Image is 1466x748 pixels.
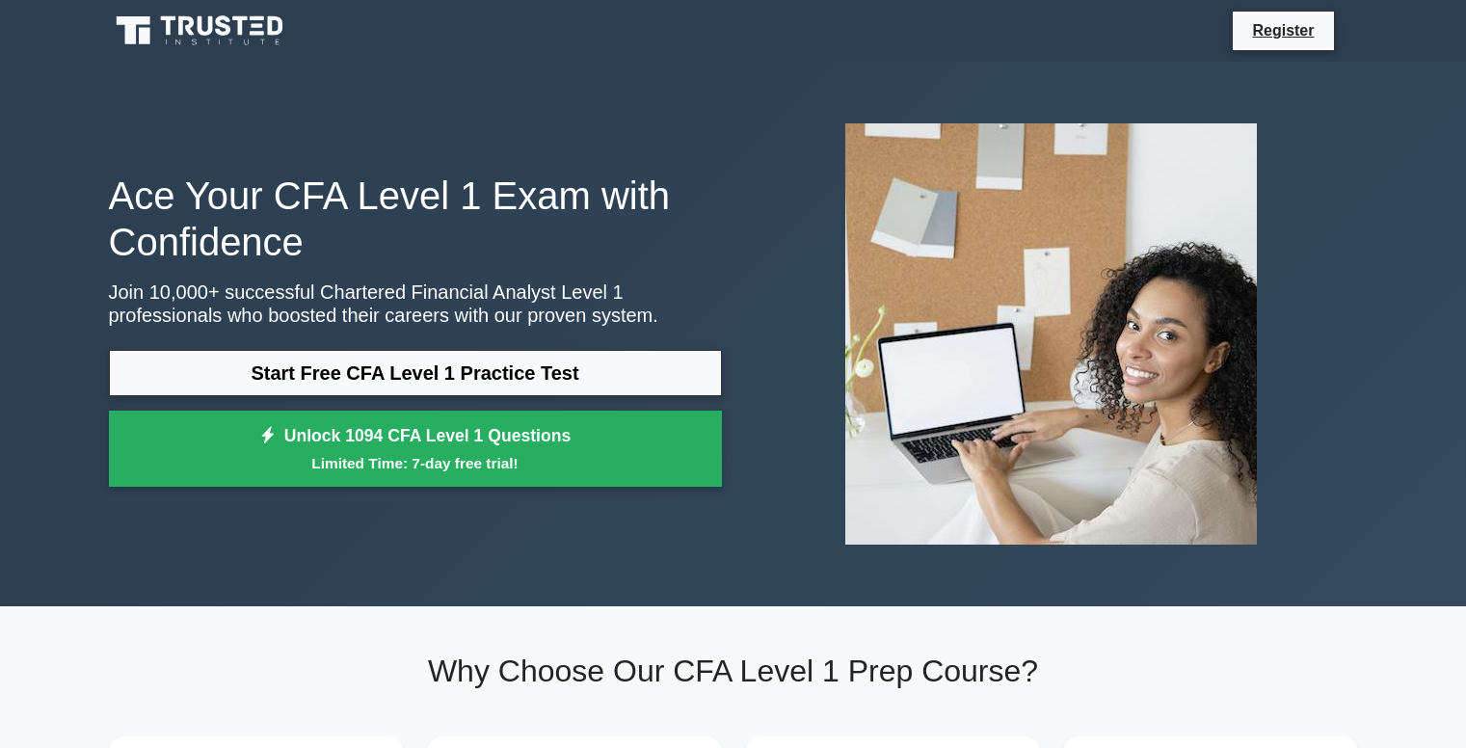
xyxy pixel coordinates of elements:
a: Register [1240,18,1325,42]
h1: Ace Your CFA Level 1 Exam with Confidence [109,173,722,265]
small: Limited Time: 7-day free trial! [133,452,698,474]
a: Start Free CFA Level 1 Practice Test [109,350,722,396]
p: Join 10,000+ successful Chartered Financial Analyst Level 1 professionals who boosted their caree... [109,280,722,327]
h2: Why Choose Our CFA Level 1 Prep Course? [109,653,1358,689]
a: Unlock 1094 CFA Level 1 QuestionsLimited Time: 7-day free trial! [109,411,722,488]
